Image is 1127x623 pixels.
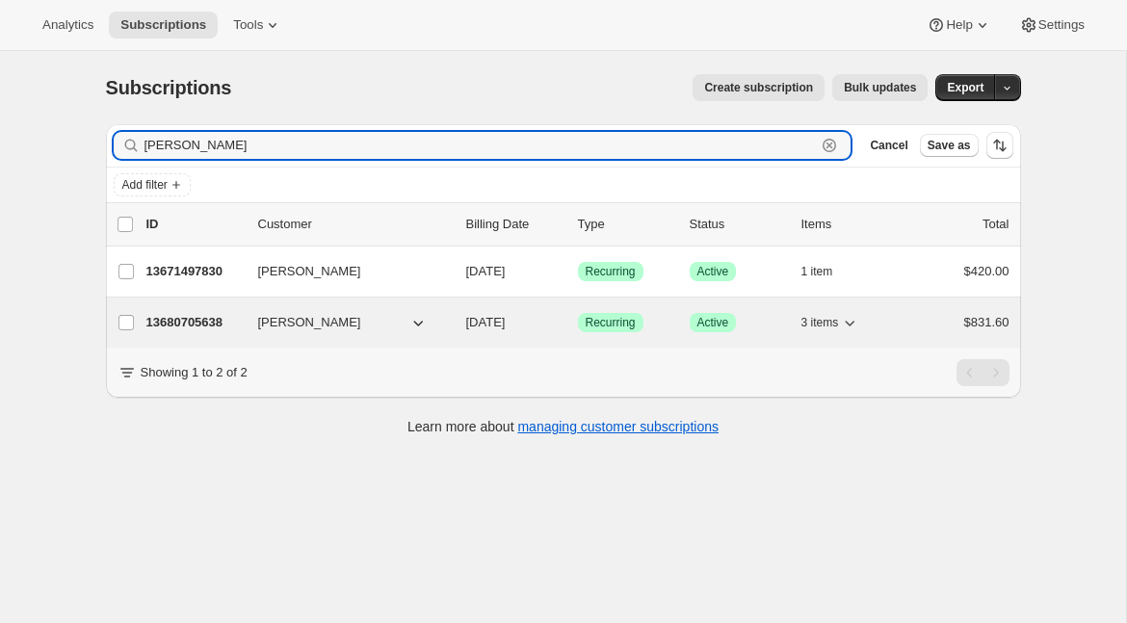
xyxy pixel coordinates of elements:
span: Active [697,315,729,330]
button: Cancel [862,134,915,157]
div: Items [801,215,898,234]
span: $420.00 [964,264,1009,278]
div: IDCustomerBilling DateTypeStatusItemsTotal [146,215,1009,234]
span: $831.60 [964,315,1009,329]
button: [PERSON_NAME] [247,256,439,287]
span: Subscriptions [106,77,232,98]
span: Recurring [586,315,636,330]
span: Add filter [122,177,168,193]
button: Bulk updates [832,74,928,101]
span: [PERSON_NAME] [258,313,361,332]
p: 13680705638 [146,313,243,332]
div: 13680705638[PERSON_NAME][DATE]SuccessRecurringSuccessActive3 items$831.60 [146,309,1009,336]
button: Help [915,12,1003,39]
span: [PERSON_NAME] [258,262,361,281]
nav: Pagination [957,359,1009,386]
p: Billing Date [466,215,563,234]
span: 3 items [801,315,839,330]
span: 1 item [801,264,833,279]
button: Export [935,74,995,101]
span: Help [946,17,972,33]
button: Add filter [114,173,191,196]
span: Subscriptions [120,17,206,33]
span: Cancel [870,138,907,153]
button: Analytics [31,12,105,39]
span: Export [947,80,983,95]
p: Status [690,215,786,234]
span: [DATE] [466,264,506,278]
button: 1 item [801,258,854,285]
span: Create subscription [704,80,813,95]
button: [PERSON_NAME] [247,307,439,338]
button: Create subscription [693,74,825,101]
button: Subscriptions [109,12,218,39]
p: Learn more about [407,417,719,436]
button: Tools [222,12,294,39]
span: Active [697,264,729,279]
span: Bulk updates [844,80,916,95]
a: managing customer subscriptions [517,419,719,434]
p: Showing 1 to 2 of 2 [141,363,248,382]
span: Recurring [586,264,636,279]
span: Save as [928,138,971,153]
button: 3 items [801,309,860,336]
p: Total [983,215,1009,234]
span: Analytics [42,17,93,33]
p: 13671497830 [146,262,243,281]
button: Sort the results [986,132,1013,159]
span: Tools [233,17,263,33]
button: Settings [1008,12,1096,39]
p: ID [146,215,243,234]
button: Clear [820,136,839,155]
span: [DATE] [466,315,506,329]
button: Save as [920,134,979,157]
input: Filter subscribers [144,132,817,159]
span: Settings [1038,17,1085,33]
p: Customer [258,215,451,234]
div: Type [578,215,674,234]
div: 13671497830[PERSON_NAME][DATE]SuccessRecurringSuccessActive1 item$420.00 [146,258,1009,285]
